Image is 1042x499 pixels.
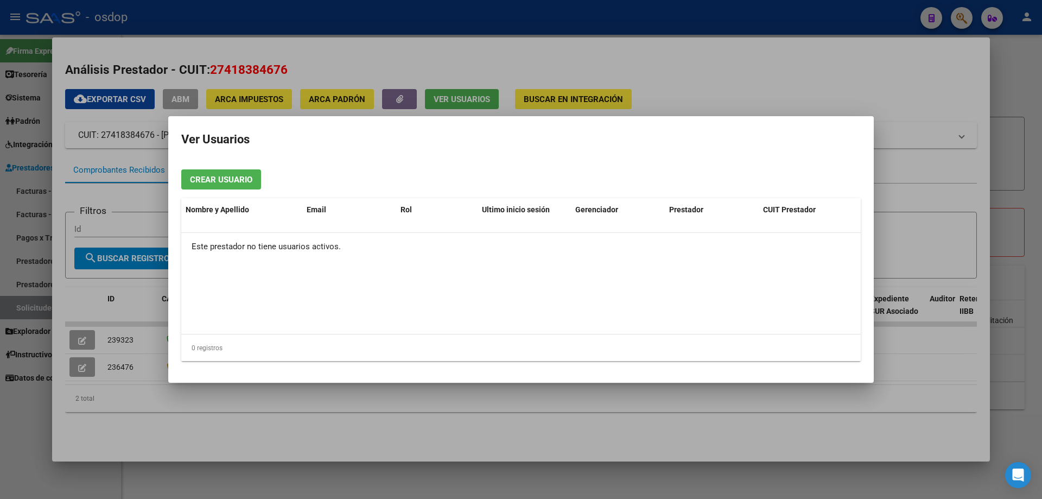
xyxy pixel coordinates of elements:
datatable-header-cell: Ultimo inicio sesión [478,198,571,222]
div: Este prestador no tiene usuarios activos. [181,233,861,260]
datatable-header-cell: Rol [396,198,478,222]
div: 0 registros [181,334,861,362]
span: Ultimo inicio sesión [482,205,550,214]
datatable-header-cell: Prestador [665,198,759,222]
span: Prestador [669,205,703,214]
span: Email [307,205,326,214]
button: Crear Usuario [181,169,261,190]
datatable-header-cell: CUIT Prestador [759,198,853,222]
datatable-header-cell: Email [302,198,396,222]
h2: Ver Usuarios [181,129,861,150]
span: Crear Usuario [190,175,252,185]
datatable-header-cell: Gerenciador [571,198,665,222]
span: CUIT Prestador [763,205,816,214]
span: Nombre y Apellido [186,205,249,214]
span: Rol [401,205,412,214]
div: Open Intercom Messenger [1005,462,1031,488]
datatable-header-cell: Nombre y Apellido [181,198,302,222]
span: Gerenciador [575,205,618,214]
